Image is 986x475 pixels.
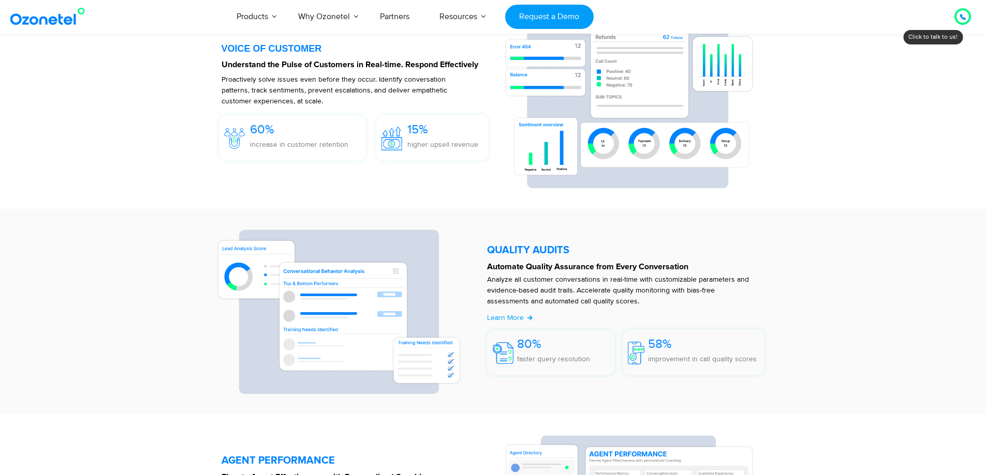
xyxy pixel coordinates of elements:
img: 80% [493,342,513,364]
h5: AGENT PERFORMANCE [222,455,494,466]
span: 58% [648,336,672,351]
img: 15% [381,127,402,150]
strong: Understand the Pulse of Customers in Real-time. Respond Effectively [222,60,478,69]
p: increase in customer retention [250,139,348,150]
p: higher upsell revenue [407,139,478,150]
p: improvement in call quality scores [648,354,757,364]
img: 60% [224,128,245,149]
a: Request a Demo [505,5,594,29]
strong: Automate Quality Assurance from Every Conversation [487,263,688,271]
p: Proactively solve issues even before they occur. Identify conversation patterns, track sentiments... [222,74,468,106]
span: 60% [250,122,274,137]
p: faster query resolution [517,354,590,364]
div: VOICE OF CUSTOMER [222,44,494,53]
span: 15% [407,122,428,137]
span: 80% [517,336,541,351]
span: Learn More [487,313,524,322]
a: Learn More [487,312,533,323]
img: 58% [628,342,644,364]
p: Analyze all customer conversations in real-time with customizable parameters and evidence-based a... [487,274,755,307]
h5: QUALITY AUDITS [487,245,765,255]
